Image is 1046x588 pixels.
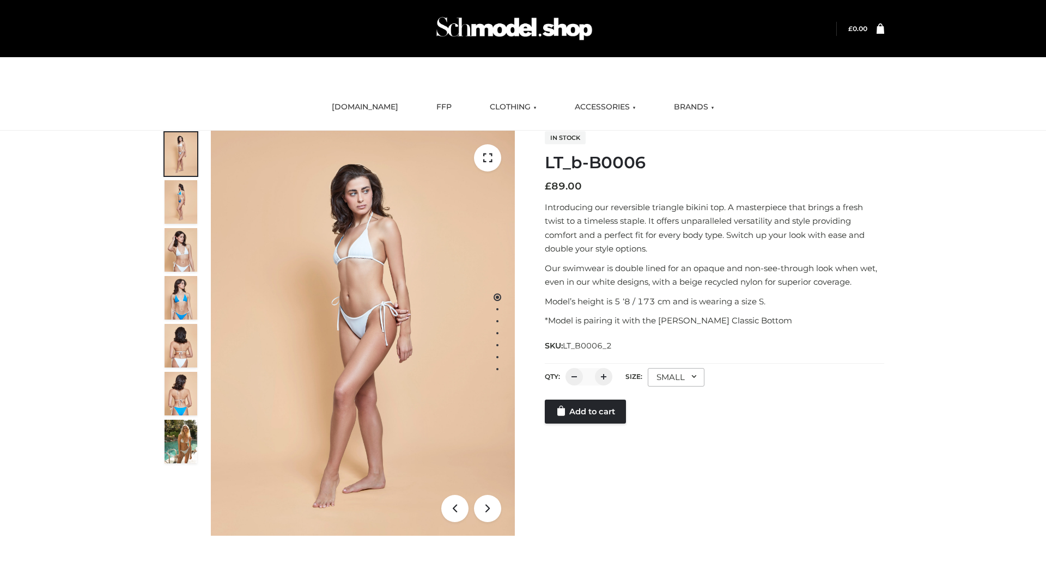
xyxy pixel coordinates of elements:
[545,180,582,192] bdi: 89.00
[165,132,197,176] img: ArielClassicBikiniTop_CloudNine_AzureSky_OW114ECO_1-scaled.jpg
[545,314,884,328] p: *Model is pairing it with the [PERSON_NAME] Classic Bottom
[433,7,596,50] img: Schmodel Admin 964
[545,153,884,173] h1: LT_b-B0006
[545,180,551,192] span: £
[648,368,704,387] div: SMALL
[165,228,197,272] img: ArielClassicBikiniTop_CloudNine_AzureSky_OW114ECO_3-scaled.jpg
[165,324,197,367] img: ArielClassicBikiniTop_CloudNine_AzureSky_OW114ECO_7-scaled.jpg
[545,200,884,256] p: Introducing our reversible triangle bikini top. A masterpiece that brings a fresh twist to a time...
[428,95,460,119] a: FFP
[482,95,545,119] a: CLOTHING
[848,24,867,33] bdi: 0.00
[545,131,586,144] span: In stock
[324,95,406,119] a: [DOMAIN_NAME]
[625,372,642,381] label: Size:
[545,261,884,289] p: Our swimwear is double lined for an opaque and non-see-through look when wet, even in our white d...
[848,24,853,33] span: £
[165,420,197,463] img: Arieltop_CloudNine_AzureSky2.jpg
[545,339,613,352] span: SKU:
[211,131,515,536] img: LT_b-B0006
[165,276,197,320] img: ArielClassicBikiniTop_CloudNine_AzureSky_OW114ECO_4-scaled.jpg
[165,180,197,224] img: ArielClassicBikiniTop_CloudNine_AzureSky_OW114ECO_2-scaled.jpg
[563,341,612,351] span: LT_B0006_2
[666,95,722,119] a: BRANDS
[567,95,644,119] a: ACCESSORIES
[545,372,560,381] label: QTY:
[848,24,867,33] a: £0.00
[545,400,626,424] a: Add to cart
[545,295,884,309] p: Model’s height is 5 ‘8 / 173 cm and is wearing a size S.
[165,372,197,415] img: ArielClassicBikiniTop_CloudNine_AzureSky_OW114ECO_8-scaled.jpg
